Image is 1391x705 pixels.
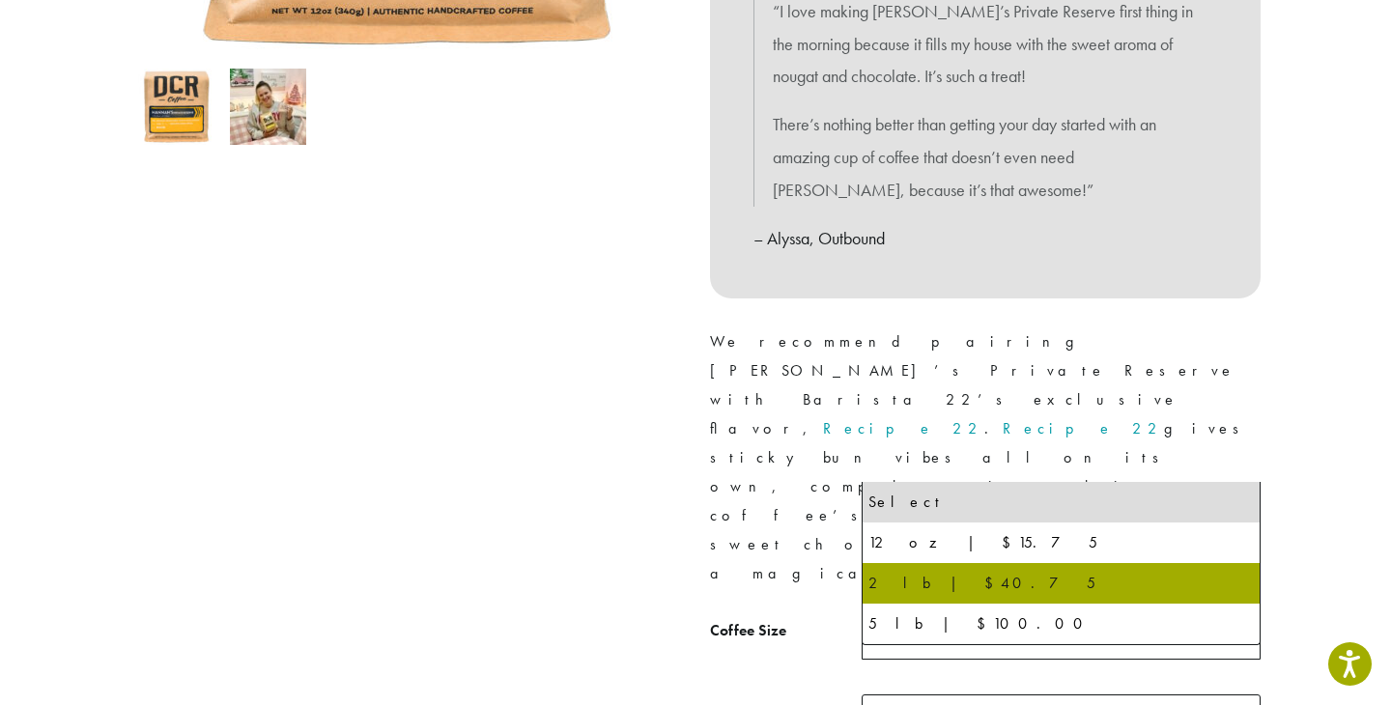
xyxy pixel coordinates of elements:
p: – Alyssa, Outbound [753,222,1217,255]
div: 5 lb | $100.00 [868,609,1254,638]
a: Recipe 22 [1003,418,1164,438]
p: We recommend pairing [PERSON_NAME]’s Private Reserve with Barista 22’s exclusive flavor, . gives ... [710,327,1261,589]
a: Recipe 22 [823,418,984,438]
div: 2 lb | $40.75 [868,569,1254,598]
div: 12 oz | $15.75 [868,528,1254,557]
img: Hannah's Private Reserve [138,69,214,145]
img: Hannah's Private Reserve - Image 2 [230,69,306,145]
p: There’s nothing better than getting your day started with an amazing cup of coffee that doesn’t e... [773,108,1198,206]
li: Select [863,482,1260,522]
label: Coffee Size [710,617,862,645]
